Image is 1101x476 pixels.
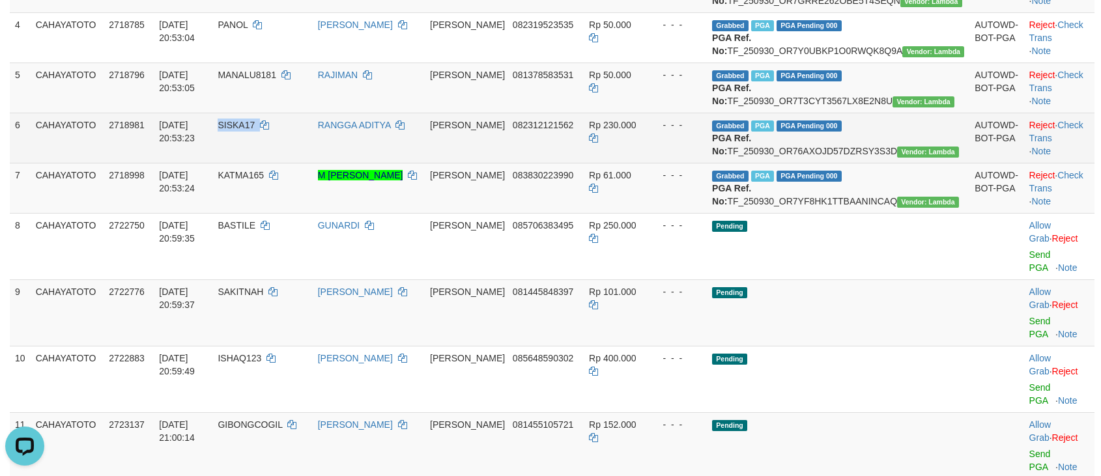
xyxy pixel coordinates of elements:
span: BASTILE [218,220,255,231]
span: Rp 50.000 [589,20,631,30]
a: Check Trans [1029,170,1083,193]
span: [PERSON_NAME] [430,170,505,180]
td: AUTOWD-BOT-PGA [969,63,1023,113]
span: [PERSON_NAME] [430,220,505,231]
span: Marked by byjanggotawd1 [751,20,774,31]
td: 4 [10,12,31,63]
span: [DATE] 21:00:14 [159,419,195,443]
span: Rp 152.000 [589,419,636,430]
span: [DATE] 20:59:35 [159,220,195,244]
span: Copy 082319523535 to clipboard [513,20,573,30]
span: Copy 081378583531 to clipboard [513,70,573,80]
td: 5 [10,63,31,113]
span: Pending [712,287,747,298]
span: [DATE] 20:53:05 [159,70,195,93]
td: TF_250930_OR7YF8HK1TTBAANINCAQ [707,163,969,213]
a: Reject [1052,233,1078,244]
span: Grabbed [712,70,749,81]
span: Copy 085648590302 to clipboard [513,353,573,363]
span: Marked by byjanggotawd1 [751,70,774,81]
span: Rp 50.000 [589,70,631,80]
span: 2722776 [109,287,145,297]
span: [PERSON_NAME] [430,20,505,30]
a: Reject [1029,170,1055,180]
td: CAHAYATOTO [31,63,104,113]
a: Note [1031,196,1051,206]
a: Check Trans [1029,70,1083,93]
span: [DATE] 20:53:23 [159,120,195,143]
a: [PERSON_NAME] [318,20,393,30]
span: [PERSON_NAME] [430,120,505,130]
td: · [1024,213,1094,279]
span: PGA Pending [777,70,842,81]
span: Vendor URL: https://order7.1velocity.biz [902,46,964,57]
span: 2722750 [109,220,145,231]
span: Copy 081455105721 to clipboard [513,419,573,430]
a: [PERSON_NAME] [318,287,393,297]
td: AUTOWD-BOT-PGA [969,163,1023,213]
a: RAJIMAN [318,70,358,80]
a: Allow Grab [1029,353,1051,376]
td: · · [1024,163,1094,213]
td: TF_250930_OR76AXOJD57DZRSY3S3D [707,113,969,163]
a: [PERSON_NAME] [318,419,393,430]
span: Vendor URL: https://order7.1velocity.biz [897,147,959,158]
td: CAHAYATOTO [31,113,104,163]
a: GUNARDI [318,220,360,231]
span: [DATE] 20:53:04 [159,20,195,43]
span: ISHAQ123 [218,353,261,363]
a: Check Trans [1029,20,1083,43]
span: [DATE] 20:53:24 [159,170,195,193]
div: - - - [652,418,702,431]
span: SISKA17 [218,120,255,130]
a: [PERSON_NAME] [318,353,393,363]
td: 7 [10,163,31,213]
span: PGA Pending [777,20,842,31]
a: Reject [1029,120,1055,130]
span: 2718796 [109,70,145,80]
span: Grabbed [712,20,749,31]
div: - - - [652,285,702,298]
button: Open LiveChat chat widget [5,5,44,44]
span: 2722883 [109,353,145,363]
span: Vendor URL: https://order7.1velocity.biz [893,96,954,107]
span: · [1029,287,1052,310]
a: Allow Grab [1029,419,1051,443]
span: KATMA165 [218,170,264,180]
span: PANOL [218,20,248,30]
td: AUTOWD-BOT-PGA [969,113,1023,163]
div: - - - [652,119,702,132]
td: 9 [10,279,31,346]
a: Allow Grab [1029,220,1051,244]
span: 2723137 [109,419,145,430]
span: PGA Pending [777,171,842,182]
div: - - - [652,68,702,81]
td: 6 [10,113,31,163]
a: Send PGA [1029,316,1051,339]
div: - - - [652,169,702,182]
span: [DATE] 20:59:37 [159,287,195,310]
td: TF_250930_OR7Y0UBKP1O0RWQK8Q9A [707,12,969,63]
span: PGA Pending [777,120,842,132]
span: [PERSON_NAME] [430,353,505,363]
span: Copy 082312121562 to clipboard [513,120,573,130]
span: Pending [712,221,747,232]
td: · · [1024,113,1094,163]
div: - - - [652,219,702,232]
span: Grabbed [712,120,749,132]
b: PGA Ref. No: [712,133,751,156]
span: Marked by byjanggotawd1 [751,120,774,132]
a: Note [1031,146,1051,156]
td: 10 [10,346,31,412]
span: Rp 250.000 [589,220,636,231]
span: · [1029,353,1052,376]
span: [DATE] 20:59:49 [159,353,195,376]
span: Copy 083830223990 to clipboard [513,170,573,180]
a: Note [1058,395,1078,406]
td: CAHAYATOTO [31,346,104,412]
a: Send PGA [1029,382,1051,406]
a: Reject [1052,366,1078,376]
a: M [PERSON_NAME] [318,170,403,180]
a: Allow Grab [1029,287,1051,310]
a: Send PGA [1029,449,1051,472]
